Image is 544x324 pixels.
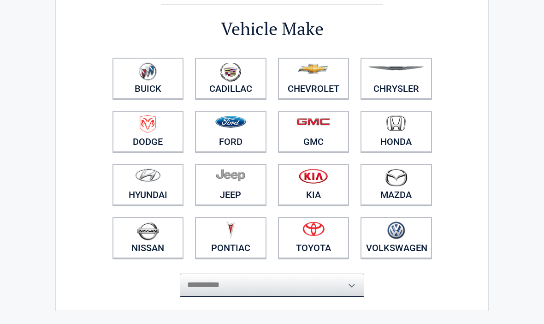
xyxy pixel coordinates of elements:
a: Cadillac [195,58,266,99]
a: Chevrolet [278,58,349,99]
a: GMC [278,111,349,152]
img: chrysler [368,66,424,71]
a: Nissan [112,217,184,258]
img: gmc [296,118,330,126]
img: pontiac [226,222,235,239]
img: cadillac [220,62,241,82]
a: Kia [278,164,349,205]
a: Pontiac [195,217,266,258]
img: buick [139,62,157,81]
img: hyundai [135,168,161,182]
a: Chrysler [361,58,432,99]
a: Mazda [361,164,432,205]
img: jeep [216,168,245,181]
img: kia [299,168,328,184]
img: ford [215,116,246,128]
img: chevrolet [298,64,329,74]
h2: Vehicle Make [106,17,438,41]
img: mazda [384,168,408,186]
a: Honda [361,111,432,152]
img: nissan [137,222,159,240]
a: Dodge [112,111,184,152]
a: Hyundai [112,164,184,205]
a: Jeep [195,164,266,205]
img: dodge [140,115,156,133]
a: Buick [112,58,184,99]
a: Toyota [278,217,349,258]
img: toyota [302,222,325,236]
a: Ford [195,111,266,152]
img: honda [386,115,406,132]
a: Volkswagen [361,217,432,258]
img: volkswagen [387,222,405,240]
